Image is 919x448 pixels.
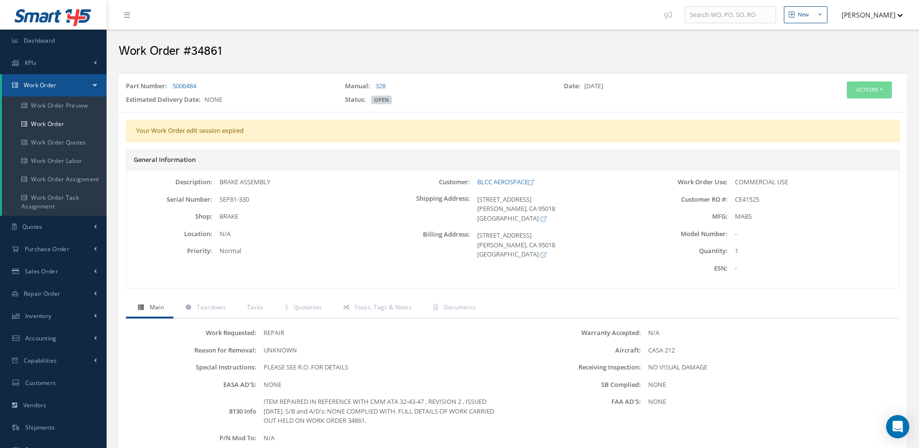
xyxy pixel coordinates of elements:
label: Model Number: [641,230,727,238]
div: [STREET_ADDRESS] [PERSON_NAME], CA 95018 [GEOGRAPHIC_DATA] [470,231,641,259]
span: Sales Order [25,267,58,275]
a: Work Order [2,115,107,133]
div: NONE [119,95,338,109]
div: - [728,264,899,273]
label: EASA AD'S: [128,381,256,388]
div: [DATE] [557,81,776,95]
span: SEP81-330 [219,195,249,204]
span: Quotes [22,223,43,231]
a: Tasks [235,298,273,319]
label: P/N Mod To: [128,434,256,442]
div: Open Intercom Messenger [886,415,909,438]
label: Part Number: [126,81,171,91]
span: CE41525 [735,195,759,204]
a: 328 [375,81,386,90]
div: BRAKE [212,212,384,222]
span: Customers [25,379,56,387]
span: Purchase Order [25,245,69,253]
div: ITEM REPAIRED IN REFERENCE WITH CMM ATA 32-43-47 , REVISION 2 , ISSUED [DATE]. S/B and A/D's: NON... [256,397,513,426]
span: Accounting [25,334,57,342]
label: Shipping Address: [384,195,470,224]
div: New [798,11,809,19]
a: Work Order Task Assignment [2,189,107,216]
div: Your Work Order edit session expired [126,120,900,142]
div: BRAKE ASSEMBLY [212,177,384,187]
span: Inventory [25,312,52,320]
a: Steps, Tags & Notes [331,298,421,319]
label: Quantity: [641,247,727,255]
label: MFG: [641,213,727,220]
div: [STREET_ADDRESS] [PERSON_NAME], CA 95018 [GEOGRAPHIC_DATA] [470,195,641,224]
label: Aircraft: [513,347,641,354]
div: - [728,229,899,239]
div: Normal [212,246,384,256]
a: Work Order Quotes [2,133,107,152]
input: Search WO, PO, SO, RO [685,6,776,24]
h5: General Information [134,156,892,164]
label: Priority: [126,247,212,255]
span: Repair Order [24,289,61,298]
h2: Work Order #34861 [119,44,907,59]
span: Steps, Tags & Notes [355,303,412,311]
label: Date: [564,81,584,91]
span: OPEN [371,96,392,104]
div: NONE [641,380,897,390]
label: Work Requested: [128,329,256,336]
a: Work Order Assignment [2,170,107,189]
a: Teardown [173,298,235,319]
button: New [784,6,827,23]
span: Quotation [294,303,322,311]
button: Actions [847,81,892,98]
label: Receiving Inspection: [513,364,641,371]
label: Customer RO #: [641,196,727,203]
label: Work Order Use: [641,178,727,186]
label: Special Instructions: [128,364,256,371]
span: Work Order [24,81,57,89]
span: Vendors [23,401,47,409]
a: BLCC AEROSPACE [477,177,534,186]
a: Documents [421,298,485,319]
div: NONE [641,397,897,407]
label: FAA AD'S: [513,398,641,405]
a: Work Order Preview [2,96,107,115]
div: NONE [256,380,513,390]
span: Capabilities [24,356,57,365]
div: 1 [728,246,899,256]
div: REPAIR [256,328,513,338]
span: KPIs [25,59,36,67]
div: PLEASE SEE R.O. FOR DETAILS [256,363,513,372]
label: Estimated Delivery Date: [126,95,204,105]
label: Description: [126,178,212,186]
div: N/A [641,328,897,338]
label: Shop: [126,213,212,220]
label: Billing Address: [384,231,470,259]
a: Quotation [273,298,331,319]
label: 8130 Info [128,408,256,415]
label: Warranty Accepted: [513,329,641,336]
div: MABS [728,212,899,222]
label: SB Complied: [513,381,641,388]
label: Customer: [384,178,470,186]
div: UNKNOWN [256,346,513,355]
label: ESN: [641,265,727,272]
span: Dashboard [24,36,55,45]
button: [PERSON_NAME] [832,5,903,24]
span: Documents [444,303,476,311]
a: Work Order Labor [2,152,107,170]
div: NO VISUAL DAMAGE [641,363,897,372]
label: Status: [345,95,370,105]
label: Reason for Removal: [128,347,256,354]
label: Serial Number: [126,196,212,203]
label: Location: [126,230,212,238]
div: COMMERCIAL USE [728,177,899,187]
span: Main [150,303,164,311]
a: 5006484 [172,81,196,90]
div: N/A [212,229,384,239]
span: Tasks [247,303,264,311]
a: Main [126,298,173,319]
span: Shipments [25,423,55,432]
span: Teardown [197,303,225,311]
a: Work Order [2,74,107,96]
label: Manual: [345,81,374,91]
div: N/A [256,433,513,443]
